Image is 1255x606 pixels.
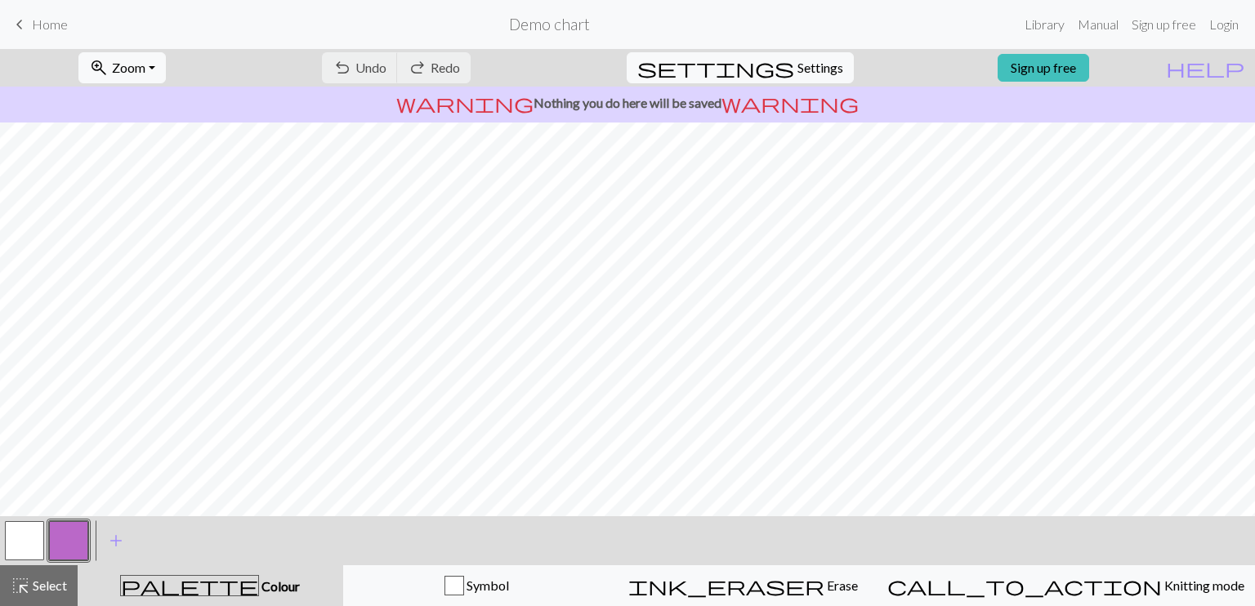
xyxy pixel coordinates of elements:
[509,15,590,33] h2: Demo chart
[30,577,67,593] span: Select
[89,56,109,79] span: zoom_in
[121,574,258,597] span: palette
[1071,8,1125,41] a: Manual
[112,60,145,75] span: Zoom
[464,577,509,593] span: Symbol
[721,91,859,114] span: warning
[11,574,30,597] span: highlight_alt
[998,54,1089,82] a: Sign up free
[797,58,843,78] span: Settings
[887,574,1162,597] span: call_to_action
[10,13,29,36] span: keyboard_arrow_left
[259,578,300,594] span: Colour
[343,565,610,606] button: Symbol
[7,93,1248,113] p: Nothing you do here will be saved
[824,577,858,593] span: Erase
[1018,8,1071,41] a: Library
[1162,577,1244,593] span: Knitting mode
[1125,8,1203,41] a: Sign up free
[637,58,794,78] i: Settings
[627,52,854,83] button: SettingsSettings
[628,574,824,597] span: ink_eraser
[78,565,343,606] button: Colour
[610,565,877,606] button: Erase
[396,91,534,114] span: warning
[877,565,1255,606] button: Knitting mode
[10,11,68,38] a: Home
[78,52,166,83] button: Zoom
[637,56,794,79] span: settings
[106,529,126,552] span: add
[1166,56,1244,79] span: help
[32,16,68,32] span: Home
[1203,8,1245,41] a: Login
